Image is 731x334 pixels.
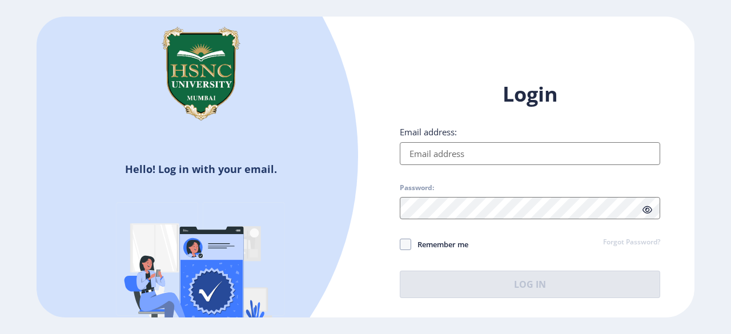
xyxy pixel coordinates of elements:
input: Email address [400,142,660,165]
h1: Login [400,81,660,108]
label: Password: [400,183,434,192]
a: Forgot Password? [603,238,660,248]
img: hsnc.png [144,17,258,131]
label: Email address: [400,126,457,138]
span: Remember me [411,238,468,251]
button: Log In [400,271,660,298]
